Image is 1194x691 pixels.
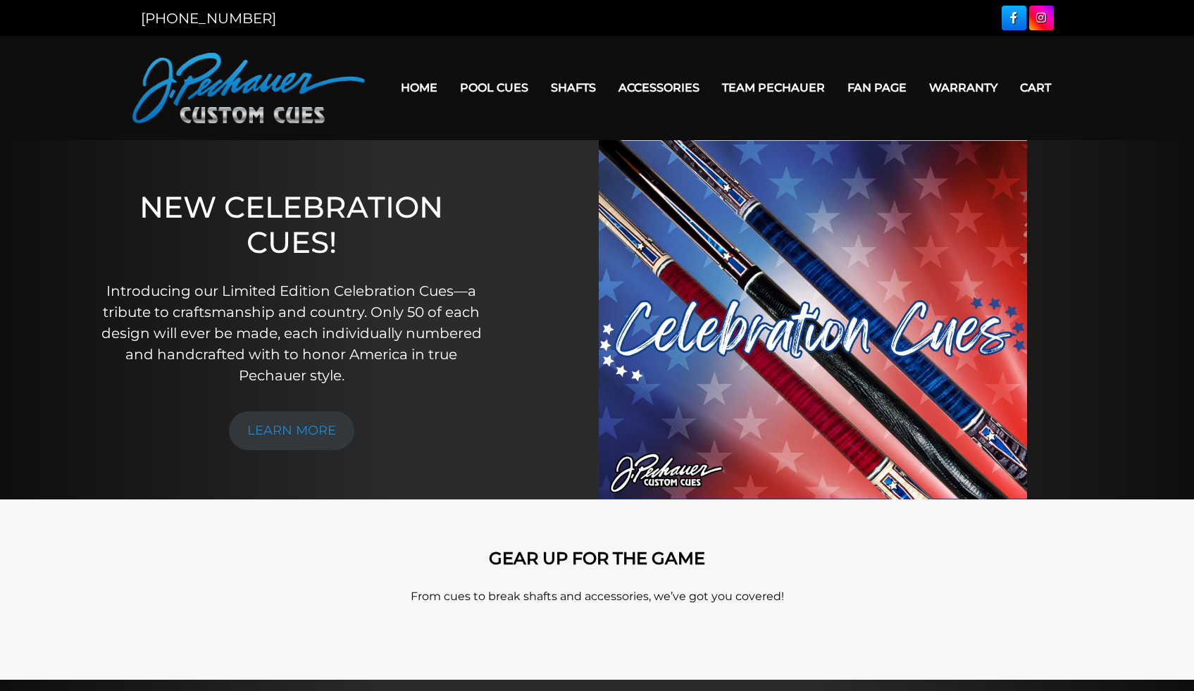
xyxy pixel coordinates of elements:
a: Team Pechauer [711,70,836,106]
strong: GEAR UP FOR THE GAME [489,548,705,568]
a: Warranty [918,70,1009,106]
a: [PHONE_NUMBER] [141,10,276,27]
a: Cart [1009,70,1062,106]
a: Home [390,70,449,106]
h1: NEW CELEBRATION CUES! [97,189,486,261]
a: Pool Cues [449,70,540,106]
a: Shafts [540,70,607,106]
p: From cues to break shafts and accessories, we’ve got you covered! [196,588,999,605]
img: Pechauer Custom Cues [132,53,365,123]
p: Introducing our Limited Edition Celebration Cues—a tribute to craftsmanship and country. Only 50 ... [97,280,486,386]
a: Accessories [607,70,711,106]
a: Fan Page [836,70,918,106]
a: LEARN MORE [229,411,354,450]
